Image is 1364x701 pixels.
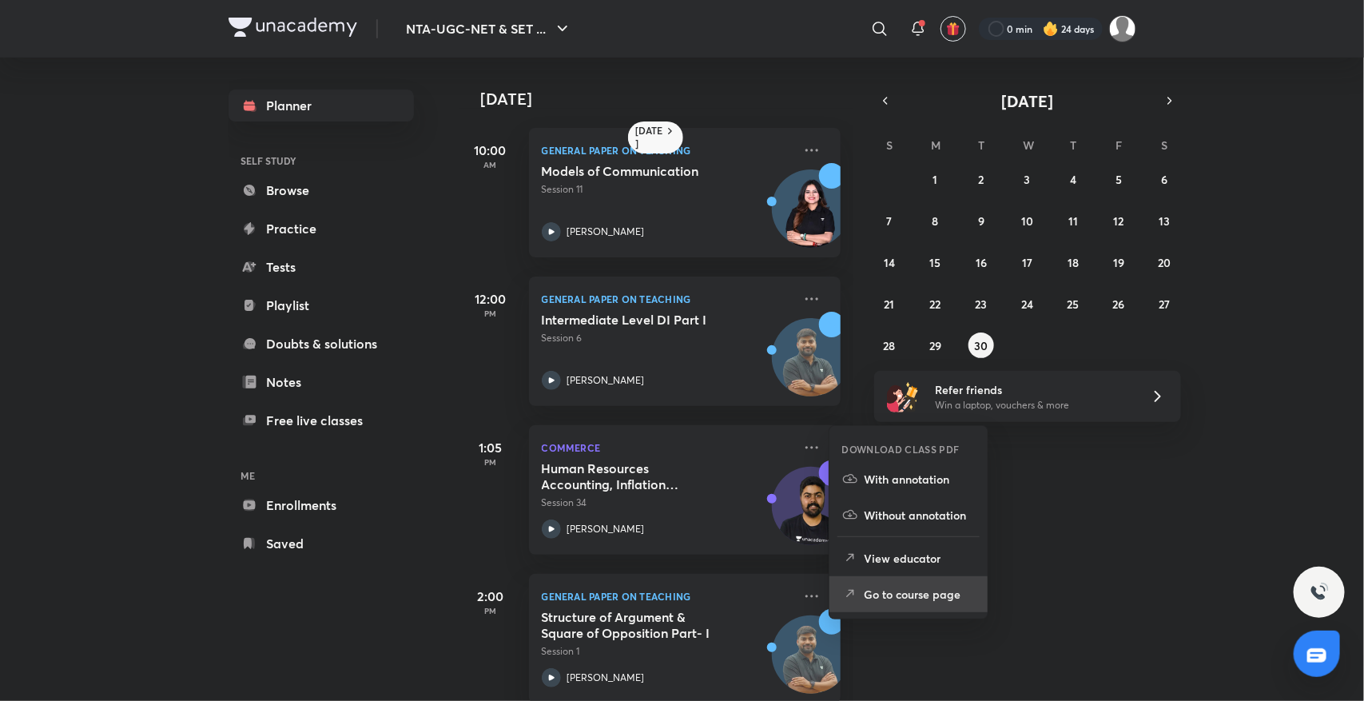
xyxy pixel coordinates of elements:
button: September 9, 2025 [968,208,994,233]
button: September 4, 2025 [1060,166,1086,192]
abbr: September 26, 2025 [1113,297,1125,312]
p: General Paper on Teaching [542,141,793,160]
abbr: September 8, 2025 [933,213,939,229]
p: PM [459,309,523,318]
img: Avatar [773,624,849,701]
abbr: September 21, 2025 [885,297,895,312]
p: View educator [865,550,975,567]
p: PM [459,606,523,615]
abbr: September 20, 2025 [1159,255,1171,270]
abbr: Friday [1115,137,1122,153]
abbr: Wednesday [1023,137,1034,153]
img: ttu [1310,583,1329,602]
h5: 1:05 [459,438,523,457]
button: September 12, 2025 [1106,208,1131,233]
abbr: September 29, 2025 [929,338,941,353]
a: Planner [229,90,414,121]
abbr: September 23, 2025 [976,297,988,312]
abbr: September 24, 2025 [1021,297,1033,312]
p: Session 11 [542,182,793,197]
button: September 5, 2025 [1106,166,1131,192]
button: September 19, 2025 [1106,249,1131,275]
button: September 18, 2025 [1060,249,1086,275]
button: September 7, 2025 [877,208,902,233]
button: avatar [940,16,966,42]
abbr: September 15, 2025 [930,255,941,270]
abbr: Monday [932,137,941,153]
abbr: September 7, 2025 [887,213,893,229]
abbr: September 30, 2025 [975,338,988,353]
p: General Paper on Teaching [542,289,793,309]
abbr: September 6, 2025 [1162,172,1168,187]
abbr: September 5, 2025 [1115,172,1122,187]
p: AM [459,160,523,169]
button: September 20, 2025 [1152,249,1178,275]
h5: 12:00 [459,289,523,309]
button: September 21, 2025 [877,291,902,317]
abbr: September 10, 2025 [1021,213,1033,229]
img: streak [1043,21,1059,37]
abbr: September 19, 2025 [1113,255,1124,270]
a: Doubts & solutions [229,328,414,360]
abbr: September 14, 2025 [884,255,895,270]
button: September 1, 2025 [923,166,948,192]
p: [PERSON_NAME] [567,225,645,239]
span: [DATE] [1001,90,1053,112]
abbr: September 12, 2025 [1114,213,1124,229]
button: September 30, 2025 [968,333,994,358]
abbr: September 9, 2025 [978,213,984,229]
a: Enrollments [229,489,414,521]
a: Notes [229,366,414,398]
abbr: Tuesday [978,137,984,153]
abbr: September 18, 2025 [1068,255,1079,270]
button: September 25, 2025 [1060,291,1086,317]
h5: Models of Communication [542,163,741,179]
h5: 2:00 [459,587,523,606]
button: September 23, 2025 [968,291,994,317]
p: With annotation [865,471,975,488]
abbr: September 17, 2025 [1022,255,1032,270]
a: Practice [229,213,414,245]
img: Avatar [773,476,849,552]
abbr: September 25, 2025 [1067,297,1079,312]
button: [DATE] [897,90,1159,112]
button: September 3, 2025 [1014,166,1040,192]
h5: 10:00 [459,141,523,160]
h6: SELF STUDY [229,147,414,174]
button: September 17, 2025 [1014,249,1040,275]
img: Avatar [773,327,849,404]
abbr: Saturday [1162,137,1168,153]
h4: [DATE] [481,90,857,109]
button: September 10, 2025 [1014,208,1040,233]
button: September 24, 2025 [1014,291,1040,317]
h6: ME [229,462,414,489]
p: Session 1 [542,644,793,659]
img: referral [887,380,919,412]
h5: Intermediate Level DI Part I [542,312,741,328]
button: September 28, 2025 [877,333,902,358]
p: Without annotation [865,507,975,524]
h5: Structure of Argument & Square of Opposition Part- I [542,609,741,641]
a: Browse [229,174,414,206]
a: Tests [229,251,414,283]
button: September 22, 2025 [923,291,948,317]
img: Avatar [773,178,849,255]
abbr: September 4, 2025 [1070,172,1076,187]
abbr: September 1, 2025 [933,172,938,187]
p: [PERSON_NAME] [567,373,645,388]
h6: DOWNLOAD CLASS PDF [842,442,960,456]
button: September 29, 2025 [923,333,948,358]
button: September 6, 2025 [1152,166,1178,192]
abbr: September 16, 2025 [976,255,987,270]
img: Sakshi Nath [1109,15,1136,42]
button: September 27, 2025 [1152,291,1178,317]
button: September 15, 2025 [923,249,948,275]
p: [PERSON_NAME] [567,671,645,685]
p: PM [459,457,523,467]
button: NTA-UGC-NET & SET ... [397,13,582,45]
button: September 26, 2025 [1106,291,1131,317]
p: Session 6 [542,331,793,345]
abbr: September 28, 2025 [884,338,896,353]
h6: Refer friends [935,381,1131,398]
button: September 16, 2025 [968,249,994,275]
